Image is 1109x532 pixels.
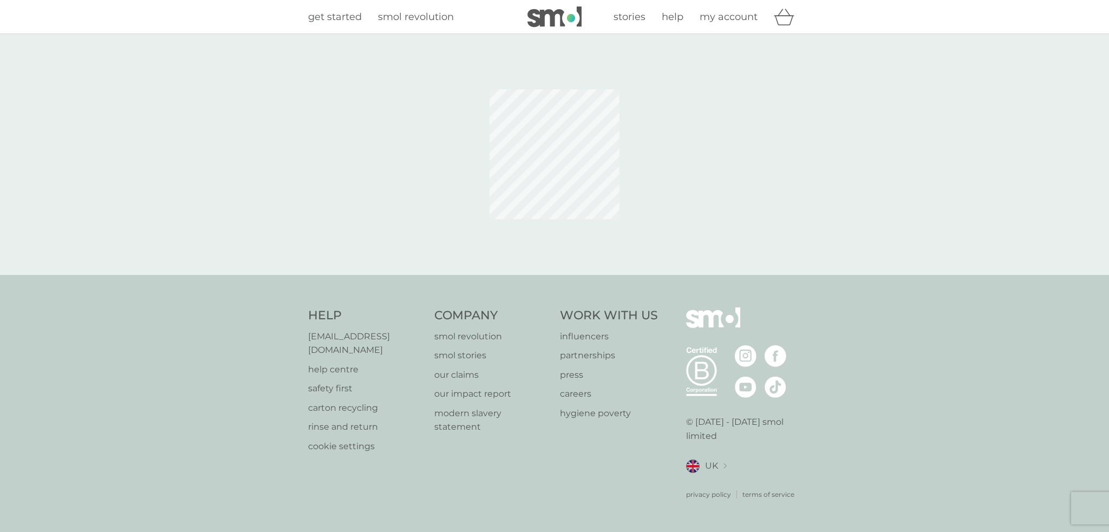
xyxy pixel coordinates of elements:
[308,363,423,377] a: help centre
[434,406,550,434] a: modern slavery statement
[308,9,362,25] a: get started
[308,382,423,396] a: safety first
[686,415,801,443] p: © [DATE] - [DATE] smol limited
[735,345,756,367] img: visit the smol Instagram page
[686,307,740,344] img: smol
[614,11,645,23] span: stories
[434,387,550,401] a: our impact report
[378,11,454,23] span: smol revolution
[662,9,683,25] a: help
[723,463,727,469] img: select a new location
[434,368,550,382] a: our claims
[434,349,550,363] a: smol stories
[735,376,756,398] img: visit the smol Youtube page
[308,401,423,415] a: carton recycling
[308,307,423,324] h4: Help
[308,439,423,454] a: cookie settings
[560,406,658,421] a: hygiene poverty
[560,330,658,344] a: influencers
[765,345,786,367] img: visit the smol Facebook page
[765,376,786,398] img: visit the smol Tiktok page
[662,11,683,23] span: help
[560,307,658,324] h4: Work With Us
[434,330,550,344] a: smol revolution
[774,6,801,28] div: basket
[705,459,718,473] span: UK
[560,349,658,363] a: partnerships
[700,9,758,25] a: my account
[308,420,423,434] a: rinse and return
[560,368,658,382] a: press
[527,6,582,27] img: smol
[700,11,758,23] span: my account
[614,9,645,25] a: stories
[742,489,794,500] a: terms of service
[686,489,731,500] a: privacy policy
[434,307,550,324] h4: Company
[308,11,362,23] span: get started
[378,9,454,25] a: smol revolution
[560,387,658,401] a: careers
[686,459,700,473] img: UK flag
[308,330,423,357] a: [EMAIL_ADDRESS][DOMAIN_NAME]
